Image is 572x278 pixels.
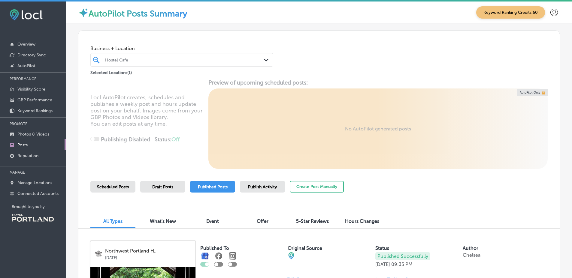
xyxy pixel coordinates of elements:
span: 5-Star Reviews [296,218,329,224]
p: Photos & Videos [17,132,49,137]
p: [DATE] [105,254,191,260]
span: Offer [257,218,268,224]
img: autopilot-icon [78,7,89,18]
p: AutoPilot [17,63,35,68]
p: Connected Accounts [17,191,59,196]
img: cba84b02adce74ede1fb4a8549a95eca.png [288,252,295,259]
p: Visibility Score [17,87,45,92]
p: Overview [17,42,35,47]
span: Business + Location [90,46,273,51]
p: Brought to you by [12,205,66,209]
img: logo [95,250,102,258]
span: Event [206,218,219,224]
p: Manage Locations [17,180,52,185]
span: Draft Posts [152,184,173,190]
span: All Types [103,218,123,224]
span: Publish Activity [248,184,277,190]
label: Original Source [288,245,322,251]
img: Travel Portland [12,214,54,222]
p: Posts [17,142,28,148]
p: Directory Sync [17,52,46,58]
p: Northwest Portland H... [105,248,191,254]
button: Create Post Manually [290,181,344,193]
label: Author [463,245,478,251]
span: What's New [150,218,176,224]
p: [DATE] [375,262,390,267]
p: Published Successfully [375,252,430,260]
label: Published To [200,245,229,251]
label: Status [375,245,389,251]
div: Hostel Cafe [105,57,265,62]
p: Reputation [17,153,38,158]
p: 09:35 PM [391,262,413,267]
p: Keyword Rankings [17,108,53,113]
label: AutoPilot Posts Summary [89,9,187,19]
span: Keyword Ranking Credits: 60 [476,6,545,19]
span: Published Posts [198,184,228,190]
span: Hours Changes [345,218,379,224]
p: GBP Performance [17,97,52,103]
p: Selected Locations ( 1 ) [90,68,132,75]
p: Chelsea [463,252,480,258]
span: Scheduled Posts [97,184,129,190]
img: fda3e92497d09a02dc62c9cd864e3231.png [10,9,43,20]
